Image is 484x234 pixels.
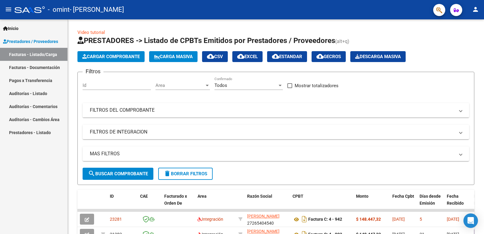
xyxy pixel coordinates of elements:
[158,168,213,180] button: Borrar Filtros
[90,107,455,114] mat-panel-title: FILTROS DEL COMPROBANTE
[90,129,455,135] mat-panel-title: FILTROS DE INTEGRACION
[392,217,405,222] span: [DATE]
[267,51,307,62] button: Estandar
[390,190,417,216] datatable-header-cell: Fecha Cpbt
[83,67,103,76] h3: Filtros
[447,194,464,206] span: Fecha Recibido
[88,170,95,177] mat-icon: search
[354,190,390,216] datatable-header-cell: Monto
[350,51,406,62] button: Descarga Masiva
[70,3,124,16] span: - [PERSON_NAME]
[463,213,478,228] div: Open Intercom Messenger
[77,51,145,62] button: Cargar Comprobante
[83,168,153,180] button: Buscar Comprobante
[356,194,368,199] span: Monto
[77,36,335,45] span: PRESTADORES -> Listado de CPBTs Emitidos por Prestadores / Proveedores
[316,54,341,59] span: Gecros
[202,51,228,62] button: CSV
[232,51,263,62] button: EXCEL
[247,194,272,199] span: Razón Social
[245,190,290,216] datatable-header-cell: Razón Social
[138,190,162,216] datatable-header-cell: CAE
[107,190,138,216] datatable-header-cell: ID
[247,213,288,226] div: 27265404540
[300,214,308,224] i: Descargar documento
[272,54,302,59] span: Estandar
[247,229,280,234] span: [PERSON_NAME]
[110,217,122,222] span: 23281
[392,194,414,199] span: Fecha Cpbt
[110,194,114,199] span: ID
[198,217,223,222] span: Integración
[140,194,148,199] span: CAE
[195,190,236,216] datatable-header-cell: Area
[82,54,140,59] span: Cargar Comprobante
[214,83,227,88] span: Todos
[3,38,58,45] span: Prestadores / Proveedores
[48,3,70,16] span: - omint
[164,194,187,206] span: Facturado x Orden De
[312,51,346,62] button: Gecros
[295,82,338,89] span: Mostrar totalizadores
[355,54,401,59] span: Descarga Masiva
[290,190,354,216] datatable-header-cell: CPBT
[420,217,422,222] span: 5
[316,53,324,60] mat-icon: cloud_download
[308,217,342,222] strong: Factura C: 4 - 942
[350,51,406,62] app-download-masive: Descarga masiva de comprobantes (adjuntos)
[272,53,279,60] mat-icon: cloud_download
[154,54,193,59] span: Carga Masiva
[293,194,303,199] span: CPBT
[237,53,244,60] mat-icon: cloud_download
[247,214,280,219] span: [PERSON_NAME]
[164,170,171,177] mat-icon: delete
[83,125,469,139] mat-expansion-panel-header: FILTROS DE INTEGRACION
[164,171,207,176] span: Borrar Filtros
[149,51,198,62] button: Carga Masiva
[447,217,459,222] span: [DATE]
[88,171,148,176] span: Buscar Comprobante
[444,190,472,216] datatable-header-cell: Fecha Recibido
[155,83,204,88] span: Area
[3,25,18,32] span: Inicio
[335,38,349,44] span: (alt+q)
[162,190,195,216] datatable-header-cell: Facturado x Orden De
[417,190,444,216] datatable-header-cell: Días desde Emisión
[207,54,223,59] span: CSV
[198,194,207,199] span: Area
[420,194,441,206] span: Días desde Emisión
[207,53,214,60] mat-icon: cloud_download
[83,147,469,161] mat-expansion-panel-header: MAS FILTROS
[83,103,469,117] mat-expansion-panel-header: FILTROS DEL COMPROBANTE
[472,6,479,13] mat-icon: person
[356,217,381,222] strong: $ 148.447,32
[5,6,12,13] mat-icon: menu
[237,54,258,59] span: EXCEL
[77,30,105,35] a: Video tutorial
[90,150,455,157] mat-panel-title: MAS FILTROS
